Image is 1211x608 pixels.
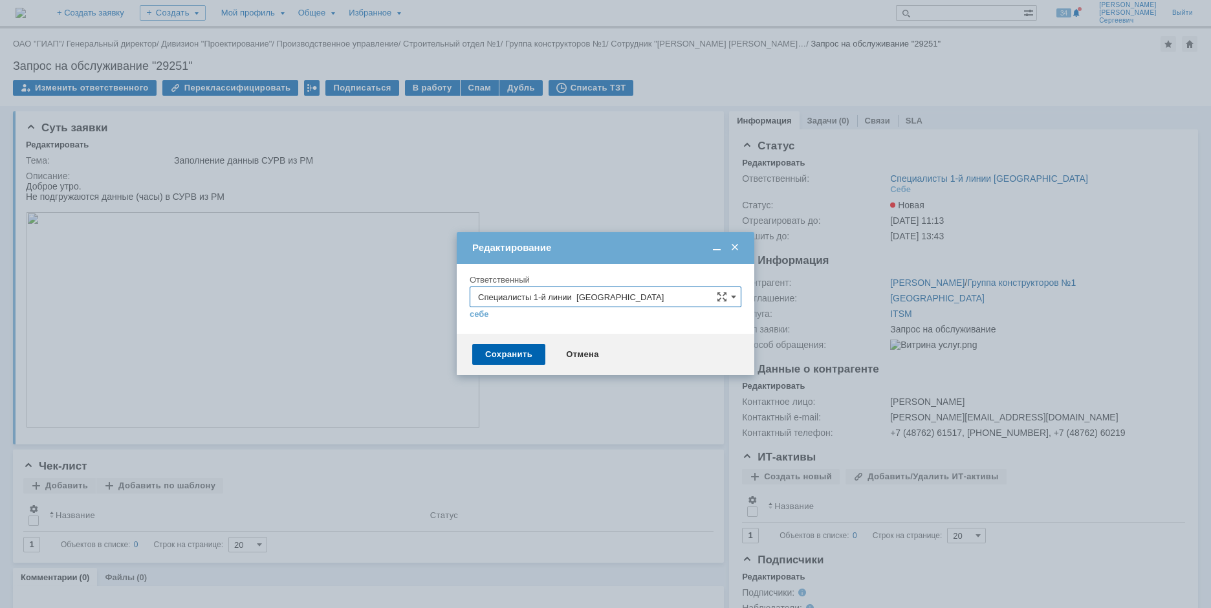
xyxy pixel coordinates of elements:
span: Закрыть [728,242,741,254]
a: себе [470,309,489,320]
span: Сложная форма [717,292,727,302]
div: Редактирование [472,242,741,254]
span: Свернуть (Ctrl + M) [710,242,723,254]
div: Ответственный [470,276,739,284]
